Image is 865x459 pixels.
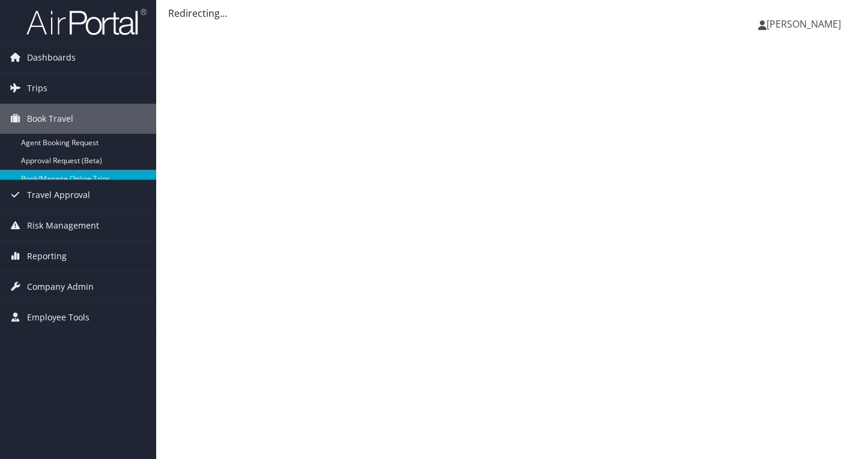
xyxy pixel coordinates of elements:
[27,302,90,332] span: Employee Tools
[27,43,76,73] span: Dashboards
[27,180,90,210] span: Travel Approval
[27,104,73,134] span: Book Travel
[27,211,99,241] span: Risk Management
[27,73,47,103] span: Trips
[27,241,67,271] span: Reporting
[766,17,841,31] span: [PERSON_NAME]
[27,272,94,302] span: Company Admin
[758,6,853,42] a: [PERSON_NAME]
[168,6,853,20] div: Redirecting...
[26,8,147,36] img: airportal-logo.png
